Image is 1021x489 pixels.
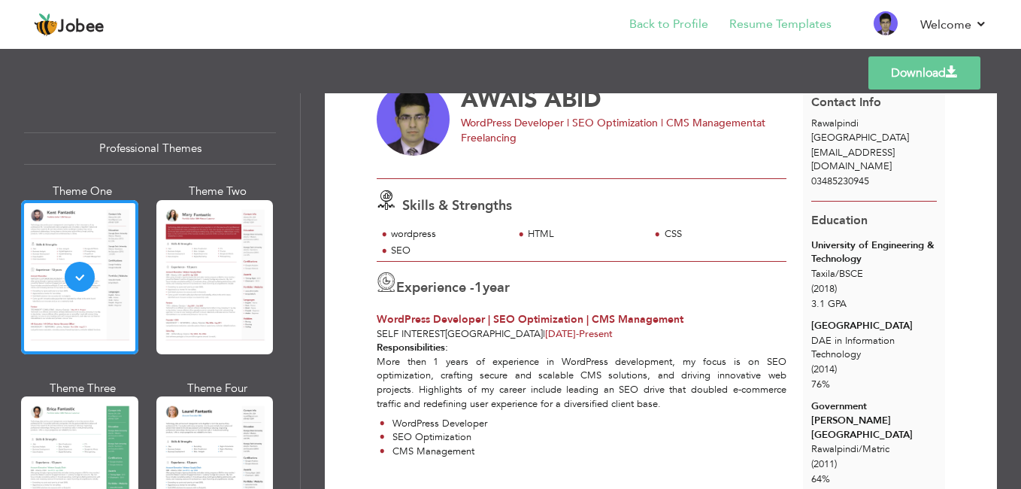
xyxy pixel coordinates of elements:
[368,341,795,464] div: More then 1 years of experience in WordPress development, my focus is on SEO optimization, crafti...
[159,184,277,199] div: Theme Two
[391,227,504,241] div: wordpress
[665,227,778,241] div: CSS
[396,278,474,297] span: Experience -
[811,399,937,442] div: Government [PERSON_NAME][GEOGRAPHIC_DATA]
[576,327,579,341] span: -
[380,445,487,459] li: CMS Management
[377,83,450,156] img: No image
[461,84,538,115] span: AWAIS
[380,430,487,445] li: SEO Optimization
[859,442,862,456] span: /
[545,327,613,341] span: Present
[868,56,980,90] a: Download
[811,334,895,362] span: DAE in Information Technology
[811,297,847,311] span: 3.1 GPA
[544,84,601,115] span: ABID
[24,184,141,199] div: Theme One
[528,227,641,241] div: HTML
[58,19,105,35] span: Jobee
[461,116,765,145] span: at Freelancing
[811,319,937,333] div: [GEOGRAPHIC_DATA]
[377,327,445,341] span: Self Interest
[377,312,683,327] span: WordPress Developer | SEO Optimization | CMS Management
[811,363,837,376] span: (2014)
[811,131,909,144] span: [GEOGRAPHIC_DATA]
[811,267,863,281] span: Taxila BSCE
[402,196,512,215] span: Skills & Strengths
[377,341,448,354] strong: Responsibilities:
[811,472,830,486] span: 64%
[811,94,881,111] span: Contact Info
[545,327,579,341] span: [DATE]
[811,442,889,456] span: Rawalpindi Matric
[34,13,105,37] a: Jobee
[474,278,510,298] label: year
[159,381,277,396] div: Theme Four
[445,327,543,341] span: [GEOGRAPHIC_DATA]
[24,132,276,165] div: Professional Themes
[874,11,898,35] img: Profile Img
[811,378,830,391] span: 76%
[24,381,141,396] div: Theme Three
[380,417,487,431] li: WordPress Developer
[811,146,895,174] span: [EMAIL_ADDRESS][DOMAIN_NAME]
[835,267,839,281] span: /
[461,116,756,130] span: WordPress Developer | SEO Optimization | CMS Management
[629,16,708,33] a: Back to Profile
[34,13,58,37] img: jobee.io
[811,212,868,229] span: Education
[729,16,832,33] a: Resume Templates
[920,16,987,34] a: Welcome
[811,457,837,471] span: (2011)
[543,327,545,341] span: |
[811,238,937,266] div: University of Engineering & Technology
[811,282,837,296] span: (2018)
[811,175,869,188] span: 03485230945
[474,278,483,297] span: 1
[811,117,859,130] span: Rawalpindi
[391,244,504,258] div: SEO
